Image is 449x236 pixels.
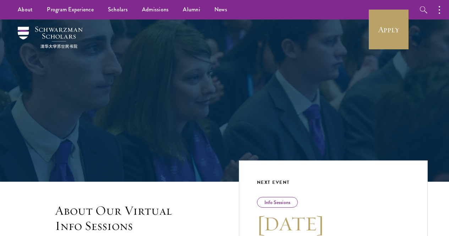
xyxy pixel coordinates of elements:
[18,27,83,48] img: Schwarzman Scholars
[257,211,410,236] h3: [DATE]
[257,179,410,186] div: Next Event
[257,197,298,208] div: Info Sessions
[55,203,210,234] h3: About Our Virtual Info Sessions
[369,10,409,49] a: Apply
